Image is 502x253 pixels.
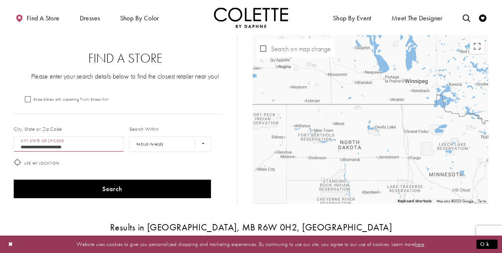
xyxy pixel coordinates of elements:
a: Visit Home Page [214,7,288,28]
button: Keyboard shortcuts [398,199,432,204]
img: Google [254,194,279,204]
span: Shop by color [118,7,161,28]
span: Map data ©2025 Google [436,199,474,203]
label: City, State or Zip Code [14,125,62,133]
h3: Results in [GEOGRAPHIC_DATA], MB R6W 0H2, [GEOGRAPHIC_DATA] [14,222,488,232]
p: Website uses cookies to give you personalized shopping and marketing experiences. By continuing t... [53,239,449,249]
button: Submit Dialog [476,240,498,249]
a: Check Wishlist [477,7,488,28]
button: Toggle fullscreen view [470,39,485,54]
span: Find a store [27,14,60,22]
input: City, State, or ZIP Code [14,136,124,152]
a: here [415,240,424,248]
div: Map with store locations [252,35,488,204]
img: Colette by Daphne [214,7,288,28]
label: Search Within [129,125,158,133]
h2: Find a Store [29,51,222,66]
span: Shop by color [120,14,159,22]
select: Radius In Miles [129,136,211,152]
button: Close Dialog [4,238,17,251]
button: Search [14,180,211,198]
span: Dresses [80,14,100,22]
a: Toggle search [461,7,472,28]
p: Please enter your search details below to find the closest retailer near you! [29,71,222,81]
a: Find a store [14,7,61,28]
span: Meet the designer [392,14,443,22]
span: Dresses [78,7,102,28]
span: Shop By Event [331,7,373,28]
a: Open this area in Google Maps (opens a new window) [254,194,279,204]
a: Meet the designer [390,7,445,28]
a: Terms (opens in new tab) [478,199,486,203]
span: Shop By Event [333,14,371,22]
